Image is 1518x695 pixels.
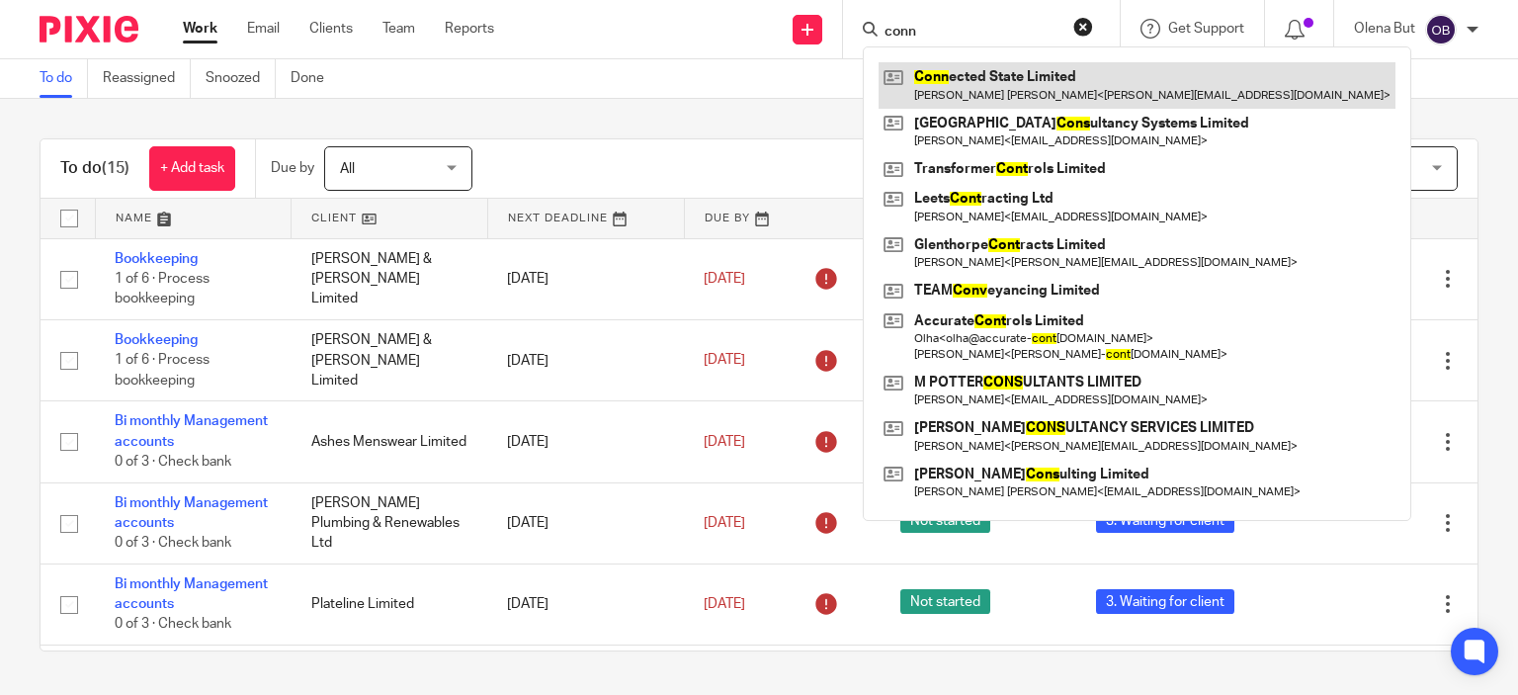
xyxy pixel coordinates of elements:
img: Pixie [40,16,138,43]
span: [DATE] [704,272,745,286]
a: Email [247,19,280,39]
td: [DATE] [487,482,684,564]
h1: To do [60,158,129,179]
td: [DATE] [487,401,684,482]
span: (15) [102,160,129,176]
a: Bi monthly Management accounts [115,577,268,611]
a: Bookkeeping [115,252,198,266]
span: [DATE] [704,597,745,611]
a: Snoozed [206,59,276,98]
input: Search [883,24,1060,42]
td: [DATE] [487,238,684,319]
a: Bi monthly Management accounts [115,496,268,530]
span: 0 of 3 · Check bank [115,455,231,469]
td: [DATE] [487,564,684,645]
span: [DATE] [704,354,745,368]
span: [DATE] [704,516,745,530]
p: Olena But [1354,19,1415,39]
span: 3. Waiting for client [1096,589,1234,614]
td: [PERSON_NAME] & [PERSON_NAME] Limited [292,319,488,400]
button: Clear [1073,17,1093,37]
span: 0 of 3 · Check bank [115,618,231,632]
td: [PERSON_NAME] Plumbing & Renewables Ltd [292,482,488,564]
span: All [340,162,355,176]
span: 0 of 3 · Check bank [115,537,231,551]
span: 1 of 6 · Process bookkeeping [115,272,210,306]
a: + Add task [149,146,235,191]
a: Reassigned [103,59,191,98]
td: Plateline Limited [292,564,488,645]
span: Get Support [1168,22,1244,36]
p: Due by [271,158,314,178]
span: [DATE] [704,435,745,449]
a: Work [183,19,217,39]
a: Clients [309,19,353,39]
span: Not started [900,589,990,614]
a: Done [291,59,339,98]
a: Team [382,19,415,39]
img: svg%3E [1425,14,1457,45]
td: Ashes Menswear Limited [292,401,488,482]
a: Bookkeeping [115,333,198,347]
a: Bi monthly Management accounts [115,414,268,448]
td: [PERSON_NAME] & [PERSON_NAME] Limited [292,238,488,319]
a: To do [40,59,88,98]
td: [DATE] [487,319,684,400]
a: Reports [445,19,494,39]
span: 1 of 6 · Process bookkeeping [115,354,210,389]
